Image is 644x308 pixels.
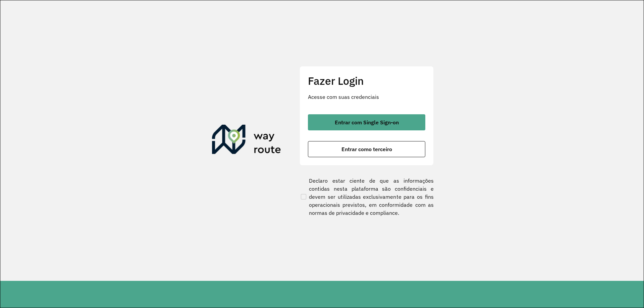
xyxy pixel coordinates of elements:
span: Entrar com Single Sign-on [335,120,399,125]
h2: Fazer Login [308,74,425,87]
button: button [308,141,425,157]
span: Entrar como terceiro [341,146,392,152]
button: button [308,114,425,130]
img: Roteirizador AmbevTech [212,125,281,157]
p: Acesse com suas credenciais [308,93,425,101]
label: Declaro estar ciente de que as informações contidas nesta plataforma são confidenciais e devem se... [300,177,434,217]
